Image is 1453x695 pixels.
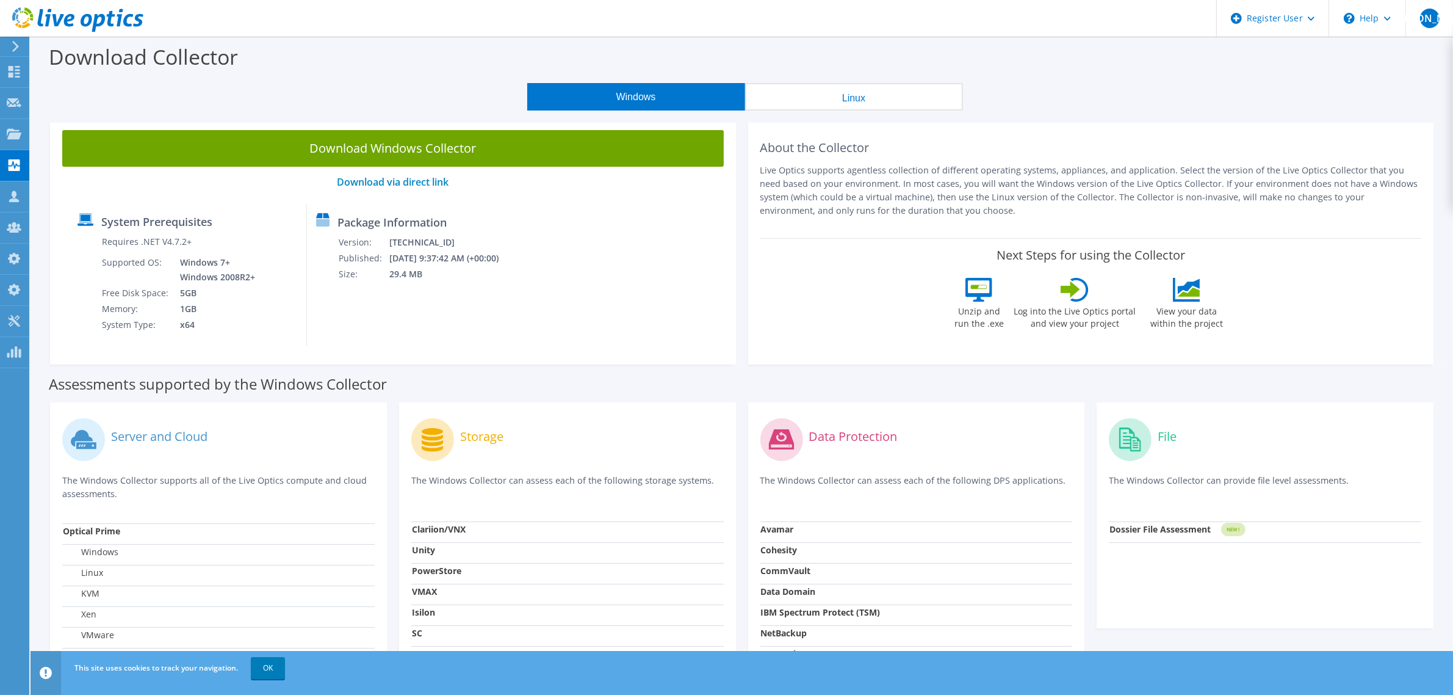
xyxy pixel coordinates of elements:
label: Next Steps for using the Collector [997,248,1185,263]
p: The Windows Collector can assess each of the following DPS applications. [760,474,1073,499]
strong: Data Domain [761,586,816,597]
button: Linux [745,83,963,111]
a: Download Windows Collector [62,130,724,167]
p: The Windows Collector can provide file level assessments. [1109,474,1421,499]
svg: \n [1344,13,1355,24]
label: Assessments supported by the Windows Collector [49,378,387,390]
strong: Clariion/VNX [412,523,466,535]
td: Version: [338,235,389,250]
label: KVM [63,588,99,600]
td: [DATE] 9:37:42 AM (+00:00) [389,250,515,266]
td: System Type: [101,317,171,333]
strong: SC [412,627,422,639]
label: Linux [63,567,103,579]
tspan: NEW! [1227,526,1239,533]
strong: Cohesity [761,544,798,556]
td: Windows 7+ Windows 2008R2+ [171,255,258,285]
label: System Prerequisites [101,216,212,228]
td: [TECHNICAL_ID] [389,235,515,250]
label: Requires .NET V4.7.2+ [102,236,192,248]
a: Download via direct link [337,175,449,189]
strong: Unity [412,544,435,556]
label: Log into the Live Optics portal and view your project [1013,302,1136,330]
td: Memory: [101,301,171,317]
button: Windows [527,83,745,111]
label: View your data within the project [1142,302,1230,330]
label: Package Information [337,216,447,228]
label: Storage [460,431,503,443]
strong: Optical Prime [63,525,120,537]
td: Free Disk Space: [101,285,171,301]
label: Data Protection [809,431,898,443]
strong: PowerStore [412,565,461,577]
td: Size: [338,266,389,282]
strong: NetApp [412,648,444,660]
span: [PERSON_NAME] [1420,9,1440,28]
label: VMware [63,629,114,641]
label: File [1158,431,1177,443]
label: Windows [63,546,118,558]
label: Server and Cloud [111,431,207,443]
label: Unzip and run the .exe [951,302,1007,330]
strong: IBM Spectrum Protect (TSM) [761,606,881,618]
p: The Windows Collector supports all of the Live Optics compute and cloud assessments. [62,474,375,501]
strong: CommVault [761,565,811,577]
td: x64 [171,317,258,333]
a: OK [251,657,285,679]
label: Download Collector [49,43,238,71]
strong: VMAX [412,586,437,597]
td: Published: [338,250,389,266]
strong: Avamar [761,523,794,535]
td: 29.4 MB [389,266,515,282]
p: The Windows Collector can assess each of the following storage systems. [411,474,724,499]
label: Hyper-V [63,650,114,662]
strong: Isilon [412,606,435,618]
td: 5GB [171,285,258,301]
strong: NetWorker [761,648,808,660]
h2: About the Collector [760,140,1422,155]
label: Xen [63,608,96,620]
td: Supported OS: [101,255,171,285]
strong: NetBackup [761,627,807,639]
p: Live Optics supports agentless collection of different operating systems, appliances, and applica... [760,164,1422,217]
span: This site uses cookies to track your navigation. [74,663,238,673]
td: 1GB [171,301,258,317]
strong: Dossier File Assessment [1109,523,1211,535]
